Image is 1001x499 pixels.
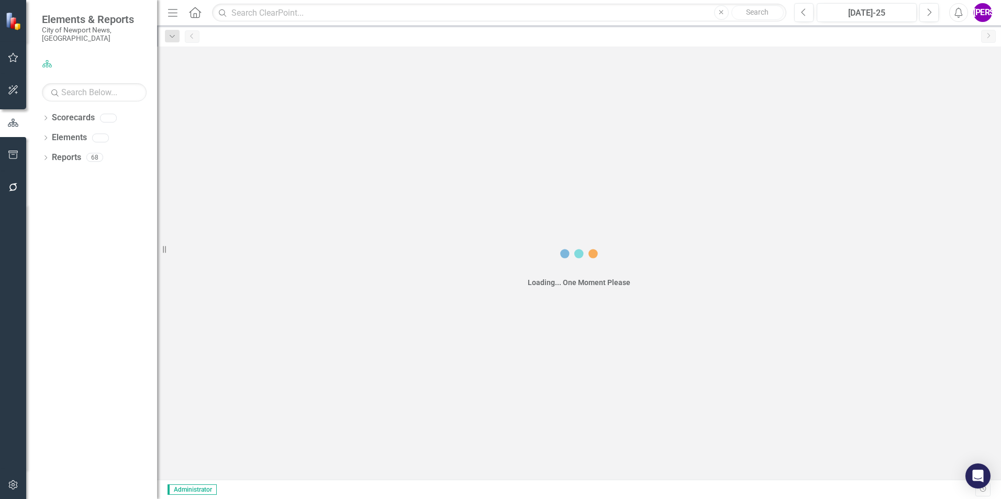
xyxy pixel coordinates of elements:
span: Search [746,8,769,16]
a: Scorecards [52,112,95,124]
button: [PERSON_NAME] [973,3,992,22]
input: Search ClearPoint... [212,4,786,22]
a: Reports [52,152,81,164]
span: Administrator [168,484,217,495]
div: 68 [86,153,103,162]
input: Search Below... [42,83,147,101]
div: Open Intercom Messenger [965,463,991,489]
button: [DATE]-25 [817,3,917,22]
a: Elements [52,132,87,144]
div: [DATE]-25 [820,7,913,19]
button: Search [731,5,784,20]
img: ClearPoint Strategy [5,12,24,30]
small: City of Newport News, [GEOGRAPHIC_DATA] [42,26,147,43]
div: Loading... One Moment Please [528,277,630,288]
span: Elements & Reports [42,13,147,26]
